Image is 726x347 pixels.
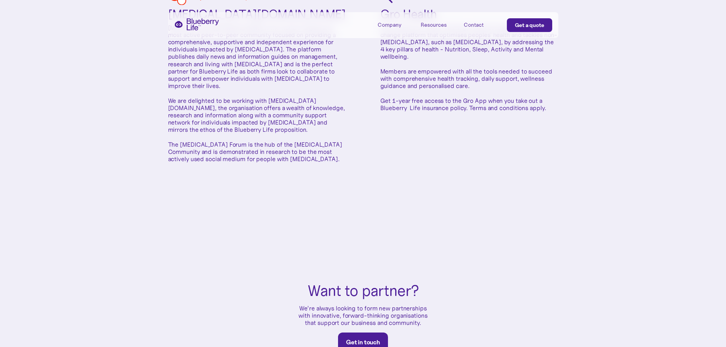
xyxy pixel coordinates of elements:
[380,24,558,112] p: Gro Health is an award-winning, evidence-based behaviour change platform that optimises peoples' ...
[515,21,544,29] div: Get a quote
[378,22,401,28] div: Company
[308,283,419,299] h2: Want to partner?
[378,18,412,31] div: Company
[421,18,455,31] div: Resources
[380,8,437,21] h2: Gro Health
[464,22,484,28] div: Contact
[168,8,346,21] h2: [MEDICAL_DATA][DOMAIN_NAME]
[295,305,432,327] p: We’re always looking to form new partnerships with innovative, forward-thinking organisations tha...
[421,22,447,28] div: Resources
[507,18,552,32] a: Get a quote
[464,18,498,31] a: Contact
[346,339,380,346] div: Get in touch
[174,18,219,30] a: home
[168,24,346,163] p: [MEDICAL_DATA][DOMAIN_NAME] is the world’s largest and most active peer-to-peer community focused...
